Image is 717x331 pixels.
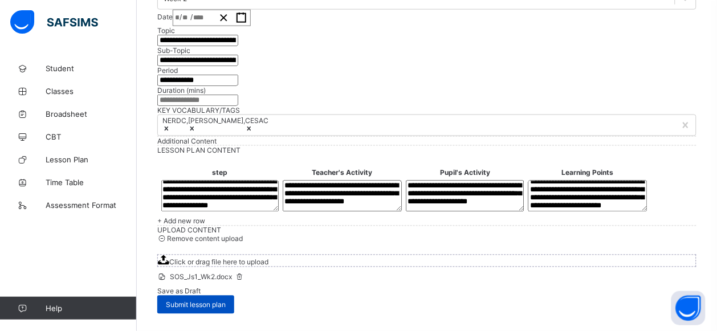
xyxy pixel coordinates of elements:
span: Remove content upload [167,235,243,243]
span: / [190,12,193,22]
span: Submit lesson plan [166,301,226,309]
span: Save as Draft [157,287,201,296]
label: Sub-Topic [157,46,190,55]
span: Additional Content [157,137,217,145]
label: Duration (mins) [157,86,206,95]
th: Learning Points [527,168,649,178]
span: Time Table [46,178,137,187]
span: CBT [46,132,137,141]
span: Click or drag file here to upload [157,255,696,267]
button: Open asap [671,291,706,325]
div: CESAC [245,116,268,125]
span: Assessment Format [46,201,137,210]
div: [PERSON_NAME], [188,116,245,125]
th: Pupil's Activity [405,168,526,178]
span: Date [157,13,173,21]
span: Student [46,64,137,73]
span: + Add new row [157,217,205,226]
span: Broadsheet [46,109,137,118]
span: Lesson Plan [46,155,137,164]
span: Help [46,304,136,313]
img: safsims [10,10,98,34]
span: / [180,12,182,22]
span: LESSON PLAN CONTENT [157,146,241,154]
span: KEY VOCABULARY/TAGS [157,106,240,115]
th: Teacher's Activity [282,168,404,178]
div: NERDC, [162,116,188,125]
th: step [160,168,280,178]
label: Period [157,66,178,75]
span: UPLOAD CONTENT [157,226,221,235]
span: Classes [46,87,137,96]
span: SOS_Js1_Wk2.docx [157,273,245,281]
span: Click or drag file here to upload [169,258,268,267]
label: Topic [157,26,175,35]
